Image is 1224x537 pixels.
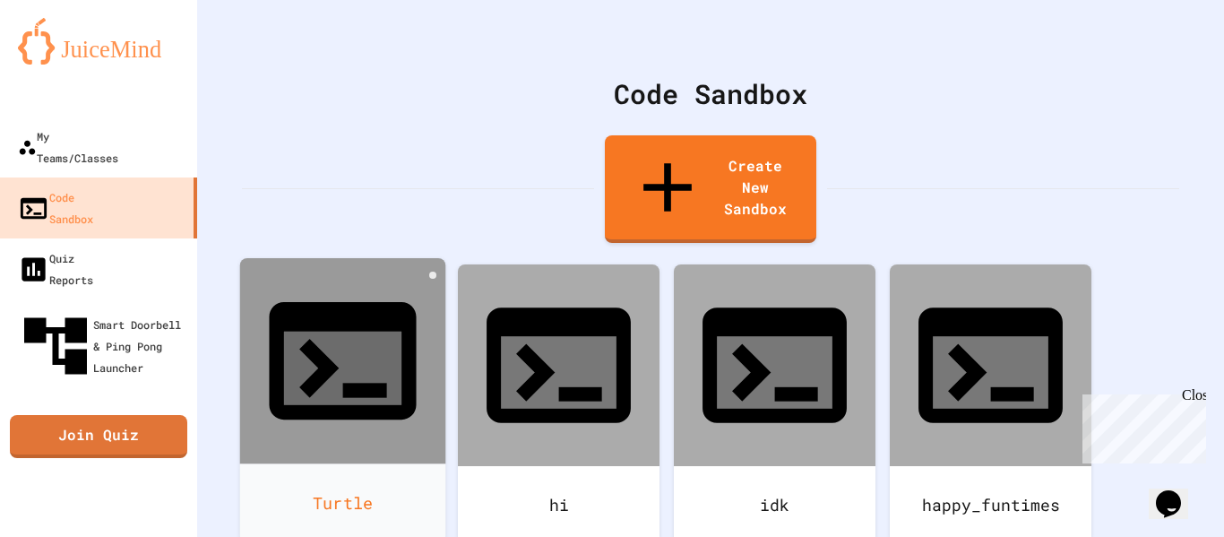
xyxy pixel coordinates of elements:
[10,415,187,458] a: Join Quiz
[1075,387,1206,463] iframe: chat widget
[18,308,190,384] div: Smart Doorbell & Ping Pong Launcher
[18,186,93,230] div: Code Sandbox
[18,126,118,169] div: My Teams/Classes
[1149,465,1206,519] iframe: chat widget
[18,18,179,65] img: logo-orange.svg
[18,247,93,290] div: Quiz Reports
[7,7,124,114] div: Chat with us now!Close
[242,74,1179,114] div: Code Sandbox
[605,135,816,243] a: Create New Sandbox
